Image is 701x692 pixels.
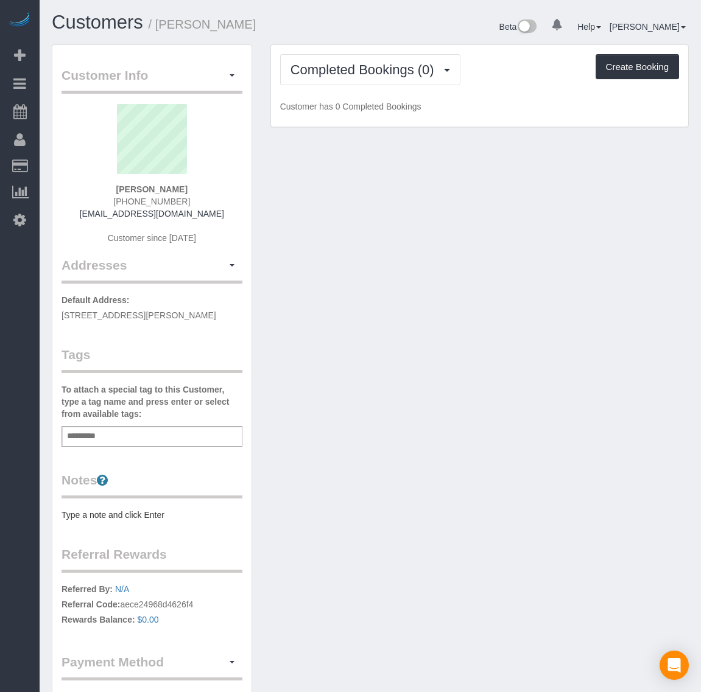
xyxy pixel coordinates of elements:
a: Beta [499,22,537,32]
a: [PERSON_NAME] [610,22,686,32]
small: / [PERSON_NAME] [149,18,256,31]
label: Rewards Balance: [62,613,135,626]
img: Automaid Logo [7,12,32,29]
label: Default Address: [62,294,130,306]
span: [STREET_ADDRESS][PERSON_NAME] [62,310,216,320]
legend: Referral Rewards [62,545,242,573]
a: Help [577,22,601,32]
span: Completed Bookings (0) [291,62,440,77]
pre: Type a note and click Enter [62,509,242,521]
span: [PHONE_NUMBER] [113,197,190,206]
a: Customers [52,12,143,33]
p: Customer has 0 Completed Bookings [280,100,679,113]
label: Referral Code: [62,598,120,610]
legend: Notes [62,471,242,498]
label: Referred By: [62,583,113,595]
strong: [PERSON_NAME] [116,184,188,194]
legend: Tags [62,346,242,373]
a: $0.00 [138,615,159,624]
div: Open Intercom Messenger [660,651,689,680]
legend: Payment Method [62,653,242,680]
p: aece24968d4626f4 [62,583,242,629]
label: To attach a special tag to this Customer, type a tag name and press enter or select from availabl... [62,383,242,420]
legend: Customer Info [62,66,242,94]
button: Completed Bookings (0) [280,54,460,85]
button: Create Booking [596,54,679,80]
a: [EMAIL_ADDRESS][DOMAIN_NAME] [80,209,224,218]
span: Customer since [DATE] [108,233,196,243]
img: New interface [516,19,537,35]
a: N/A [115,584,129,594]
